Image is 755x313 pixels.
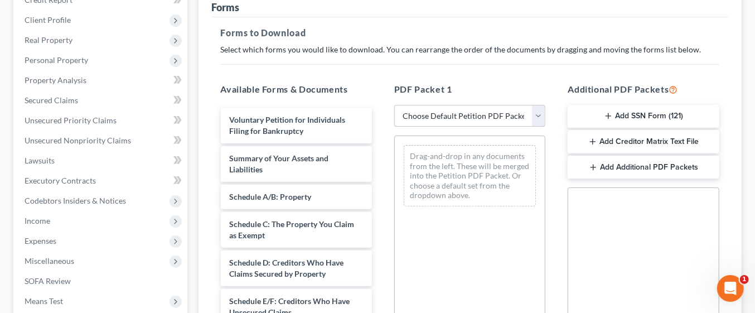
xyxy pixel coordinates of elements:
[25,176,96,185] span: Executory Contracts
[25,236,56,245] span: Expenses
[717,275,744,302] iframe: Intercom live chat
[16,90,187,110] a: Secured Claims
[16,151,187,171] a: Lawsuits
[25,296,63,306] span: Means Test
[25,55,88,65] span: Personal Property
[221,26,720,40] h5: Forms to Download
[740,275,749,284] span: 1
[212,1,240,14] div: Forms
[568,156,719,179] button: Add Additional PDF Packets
[25,115,117,125] span: Unsecured Priority Claims
[16,131,187,151] a: Unsecured Nonpriority Claims
[25,216,50,225] span: Income
[230,258,344,278] span: Schedule D: Creditors Who Have Claims Secured by Property
[25,35,72,45] span: Real Property
[25,256,74,266] span: Miscellaneous
[568,130,719,153] button: Add Creditor Matrix Text File
[230,192,312,201] span: Schedule A/B: Property
[25,95,78,105] span: Secured Claims
[221,83,372,96] h5: Available Forms & Documents
[230,115,346,136] span: Voluntary Petition for Individuals Filing for Bankruptcy
[25,276,71,286] span: SOFA Review
[394,83,545,96] h5: PDF Packet 1
[221,44,720,55] p: Select which forms you would like to download. You can rearrange the order of the documents by dr...
[230,219,355,240] span: Schedule C: The Property You Claim as Exempt
[16,171,187,191] a: Executory Contracts
[25,196,126,205] span: Codebtors Insiders & Notices
[568,83,719,96] h5: Additional PDF Packets
[16,70,187,90] a: Property Analysis
[25,15,71,25] span: Client Profile
[16,271,187,291] a: SOFA Review
[568,105,719,128] button: Add SSN Form (121)
[25,136,131,145] span: Unsecured Nonpriority Claims
[16,110,187,131] a: Unsecured Priority Claims
[404,145,536,206] div: Drag-and-drop in any documents from the left. These will be merged into the Petition PDF Packet. ...
[25,156,55,165] span: Lawsuits
[230,153,329,174] span: Summary of Your Assets and Liabilities
[25,75,86,85] span: Property Analysis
